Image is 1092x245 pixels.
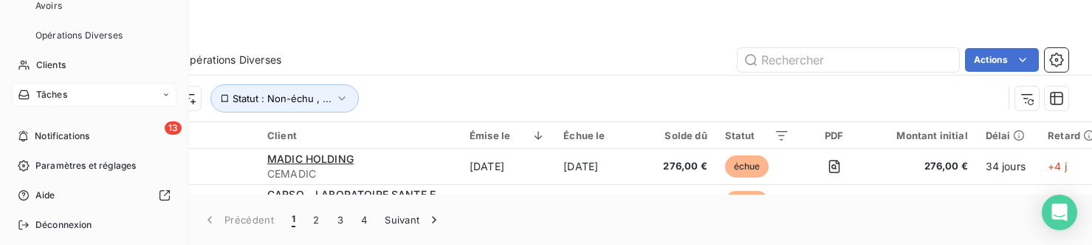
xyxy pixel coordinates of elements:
[352,204,376,235] button: 4
[461,184,554,220] td: [DATE]
[35,130,89,143] span: Notifications
[165,121,182,135] span: 13
[35,29,123,42] span: Opérations Diverses
[193,204,283,235] button: Précédent
[267,152,354,165] span: MADIC HOLDING
[725,155,769,178] span: échue
[267,188,767,201] span: CARSO – LABORATOIRE SANTE ENVIRONNEMENT HYGIENE [PERSON_NAME][GEOGRAPHIC_DATA]
[977,149,1039,184] td: 34 jours
[267,130,452,141] div: Client
[725,191,769,213] span: échue
[210,84,359,113] button: Statut : Non-échu , ...
[554,149,640,184] td: [DATE]
[267,167,452,181] span: CEMADIC
[12,184,176,207] a: Aide
[182,53,281,67] span: Opérations Diverses
[283,204,304,235] button: 1
[461,149,554,184] td: [DATE]
[35,218,92,232] span: Déconnexion
[329,204,352,235] button: 3
[554,184,640,220] td: [DATE]
[36,88,67,101] span: Tâches
[965,48,1039,72] button: Actions
[1042,195,1077,230] div: Open Intercom Messenger
[649,159,707,174] span: 276,00 €
[1048,160,1067,172] span: +4 j
[807,130,861,141] div: PDF
[977,184,1039,220] td: 34 jours
[292,212,295,227] span: 1
[986,130,1030,141] div: Délai
[233,93,332,104] span: Statut : Non-échu , ...
[36,58,66,72] span: Clients
[35,159,136,172] span: Paramètres et réglages
[563,130,631,141] div: Échue le
[649,130,707,141] div: Solde dû
[470,130,546,141] div: Émise le
[879,159,967,174] span: 276,00 €
[304,204,328,235] button: 2
[738,48,959,72] input: Rechercher
[879,130,967,141] div: Montant initial
[35,189,55,202] span: Aide
[725,130,789,141] div: Statut
[376,204,450,235] button: Suivant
